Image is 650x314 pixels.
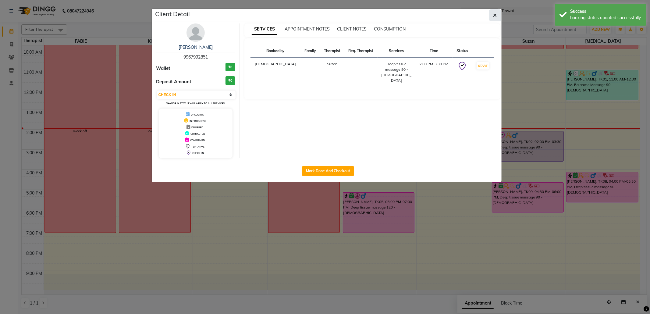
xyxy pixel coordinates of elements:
h3: ₹0 [226,63,235,72]
span: UPCOMING [191,113,204,116]
th: Status [453,45,472,58]
button: Mark Done And Checkout [302,166,354,176]
div: Success [570,8,642,15]
th: Req. Therapist [344,45,378,58]
span: TENTATIVE [191,145,204,148]
th: Services [378,45,415,58]
h3: ₹0 [226,76,235,85]
td: - [300,58,320,87]
span: 9967992851 [183,54,208,60]
th: Family [300,45,320,58]
td: [DEMOGRAPHIC_DATA] [250,58,300,87]
td: - [344,58,378,87]
th: Booked by [250,45,300,58]
span: CLIENT NOTES [337,26,367,32]
img: avatar [186,23,205,42]
div: booking status updated successfully [570,15,642,21]
span: APPOINTMENT NOTES [285,26,330,32]
td: 2:00 PM-3:30 PM [415,58,453,87]
span: DROPPED [191,126,203,129]
span: CHECK-IN [192,152,204,155]
span: Suzen [327,62,337,66]
small: Change in status will apply to all services. [166,102,225,105]
div: Deep tissue massage 90 - [DEMOGRAPHIC_DATA] [381,61,412,83]
a: [PERSON_NAME] [179,45,213,50]
span: SERVICES [252,24,277,35]
span: COMPLETED [190,132,205,135]
th: Time [415,45,453,58]
span: IN PROGRESS [190,120,206,123]
span: Wallet [156,65,171,72]
span: CONSUMPTION [374,26,406,32]
h5: Client Detail [155,9,190,19]
span: Deposit Amount [156,78,192,85]
th: Therapist [320,45,344,58]
span: CONFIRMED [190,139,205,142]
button: START [477,62,489,70]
